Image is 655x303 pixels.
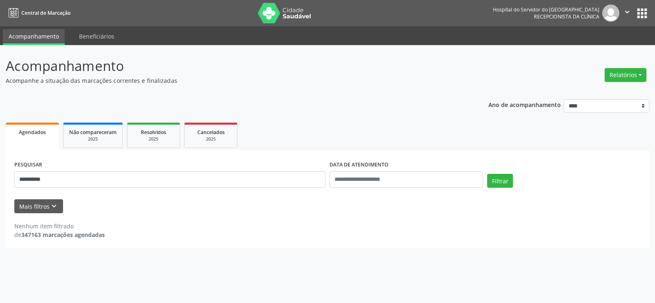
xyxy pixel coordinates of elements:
button: apps [635,6,649,21]
label: PESQUISAR [14,159,42,171]
i:  [623,7,632,16]
i: keyboard_arrow_down [50,202,59,211]
span: Não compareceram [69,129,117,136]
img: img [602,5,619,22]
span: Agendados [19,129,46,136]
div: 2025 [190,136,231,142]
button: Mais filtroskeyboard_arrow_down [14,199,63,214]
label: DATA DE ATENDIMENTO [330,159,388,171]
a: Central de Marcação [6,6,70,20]
a: Acompanhamento [3,29,65,45]
div: de [14,230,105,239]
p: Acompanhe a situação das marcações correntes e finalizadas [6,76,456,85]
div: 2025 [133,136,174,142]
p: Acompanhamento [6,56,456,76]
span: Central de Marcação [21,9,70,16]
a: Beneficiários [73,29,120,43]
span: Resolvidos [141,129,166,136]
button:  [619,5,635,22]
span: Recepcionista da clínica [534,13,599,20]
div: 2025 [69,136,117,142]
div: Nenhum item filtrado [14,222,105,230]
button: Filtrar [487,174,513,188]
div: Hospital do Servidor do [GEOGRAPHIC_DATA] [493,6,599,13]
p: Ano de acompanhamento [488,99,561,109]
span: Cancelados [197,129,225,136]
button: Relatórios [605,68,646,82]
strong: 347163 marcações agendadas [21,231,105,239]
